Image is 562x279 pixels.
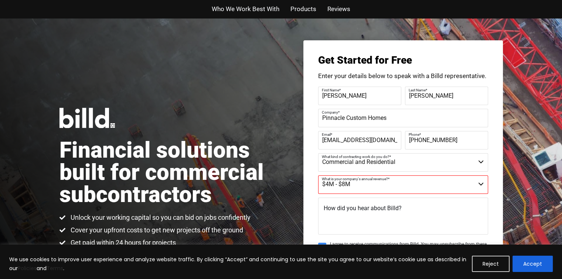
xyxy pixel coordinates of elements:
a: Products [290,4,316,14]
span: Last Name [409,88,426,92]
a: Who We Work Best With [212,4,279,14]
span: Unlock your working capital so you can bid on jobs confidently [69,213,251,222]
input: I agree to receive communications from Billd. You may unsubscribe from these communications at an... [318,243,326,251]
span: Company [322,110,338,114]
button: Accept [512,256,553,272]
h1: Financial solutions built for commercial subcontractors [59,139,281,206]
span: How did you hear about Billd? [324,205,402,212]
p: Enter your details below to speak with a Billd representative. [318,73,488,79]
span: I agree to receive communications from Billd. You may unsubscribe from these communications at an... [330,242,488,252]
span: Cover your upfront costs to get new projects off the ground [69,226,243,235]
a: Policies [18,265,37,272]
span: Get paid within 24 hours for projects [69,238,176,247]
p: We use cookies to improve user experience and analyze website traffic. By clicking “Accept” and c... [9,255,466,273]
span: Phone [409,132,419,136]
a: Terms [47,265,63,272]
span: First Name [322,88,339,92]
button: Reject [472,256,510,272]
h3: Get Started for Free [318,55,488,65]
a: Reviews [327,4,350,14]
span: Email [322,132,331,136]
